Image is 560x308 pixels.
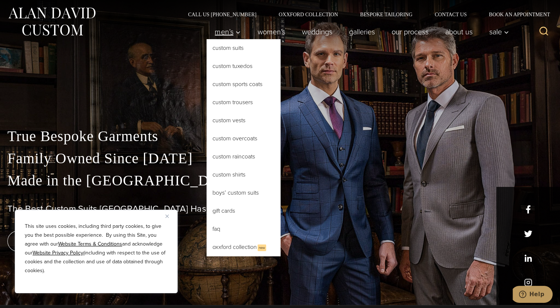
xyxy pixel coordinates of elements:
a: FAQ [207,220,281,238]
a: Oxxford CollectionNew [207,238,281,256]
h1: The Best Custom Suits [GEOGRAPHIC_DATA] Has to Offer [7,203,553,214]
a: Call Us [PHONE_NUMBER] [177,12,268,17]
a: Website Terms & Conditions [58,240,122,248]
a: weddings [294,24,341,39]
nav: Primary Navigation [207,24,513,39]
a: Custom Overcoats [207,130,281,147]
a: Contact Us [423,12,478,17]
iframe: Opens a widget where you can chat to one of our agents [513,286,553,304]
a: Boys’ Custom Suits [207,184,281,202]
a: Custom Shirts [207,166,281,184]
button: Men’s sub menu toggle [207,24,249,39]
nav: Secondary Navigation [177,12,553,17]
img: Alan David Custom [7,5,96,38]
button: Sale sub menu toggle [481,24,513,39]
a: About Us [437,24,481,39]
button: View Search Form [535,23,553,41]
a: Our Process [383,24,437,39]
a: book an appointment [7,231,111,251]
a: Women’s [249,24,294,39]
a: Oxxford Collection [268,12,349,17]
a: Gift Cards [207,202,281,220]
a: Website Privacy Policy [33,249,83,257]
a: Bespoke Tailoring [349,12,423,17]
a: Custom Raincoats [207,148,281,165]
img: Close [165,215,169,218]
a: Book an Appointment [478,12,553,17]
a: Custom Sports Coats [207,75,281,93]
button: Close [165,212,174,220]
p: This site uses cookies, including third party cookies, to give you the best possible experience. ... [25,222,168,275]
a: Custom Tuxedos [207,57,281,75]
p: True Bespoke Garments Family Owned Since [DATE] Made in the [GEOGRAPHIC_DATA] [7,125,553,192]
span: New [258,244,266,251]
a: Custom Trousers [207,93,281,111]
a: Custom Suits [207,39,281,57]
a: Galleries [341,24,383,39]
a: Custom Vests [207,112,281,129]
